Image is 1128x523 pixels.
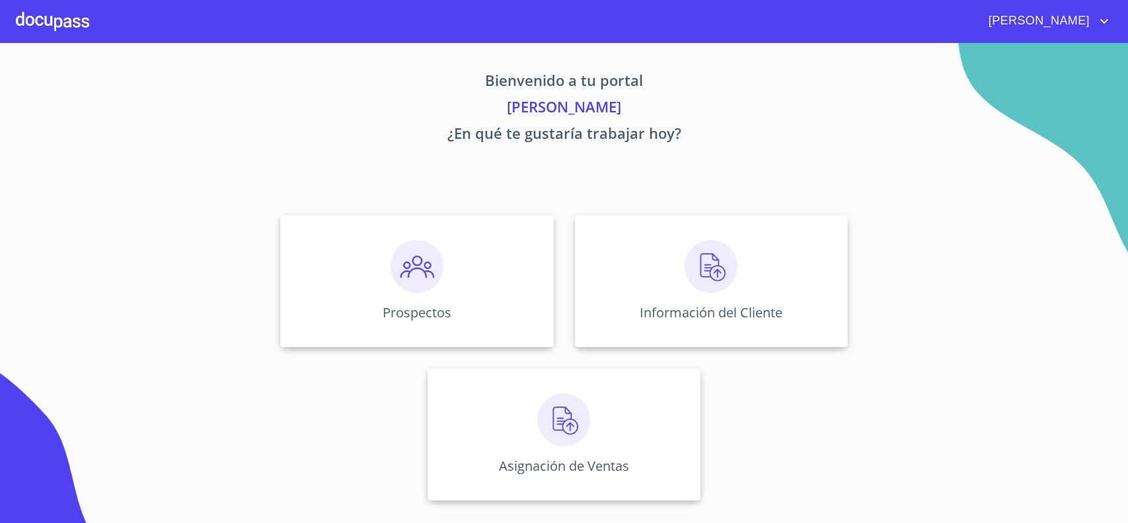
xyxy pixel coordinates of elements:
p: Bienvenido a tu portal [157,69,971,96]
p: [PERSON_NAME] [157,96,971,122]
span: [PERSON_NAME] [979,11,1096,32]
p: Información del Cliente [640,303,782,321]
img: carga.png [685,240,737,293]
img: carga.png [537,393,590,446]
p: ¿En qué te gustaría trabajar hoy? [157,122,971,149]
p: Asignación de Ventas [499,457,629,475]
p: Prospectos [383,303,451,321]
button: account of current user [979,11,1112,32]
img: prospectos.png [391,240,443,293]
